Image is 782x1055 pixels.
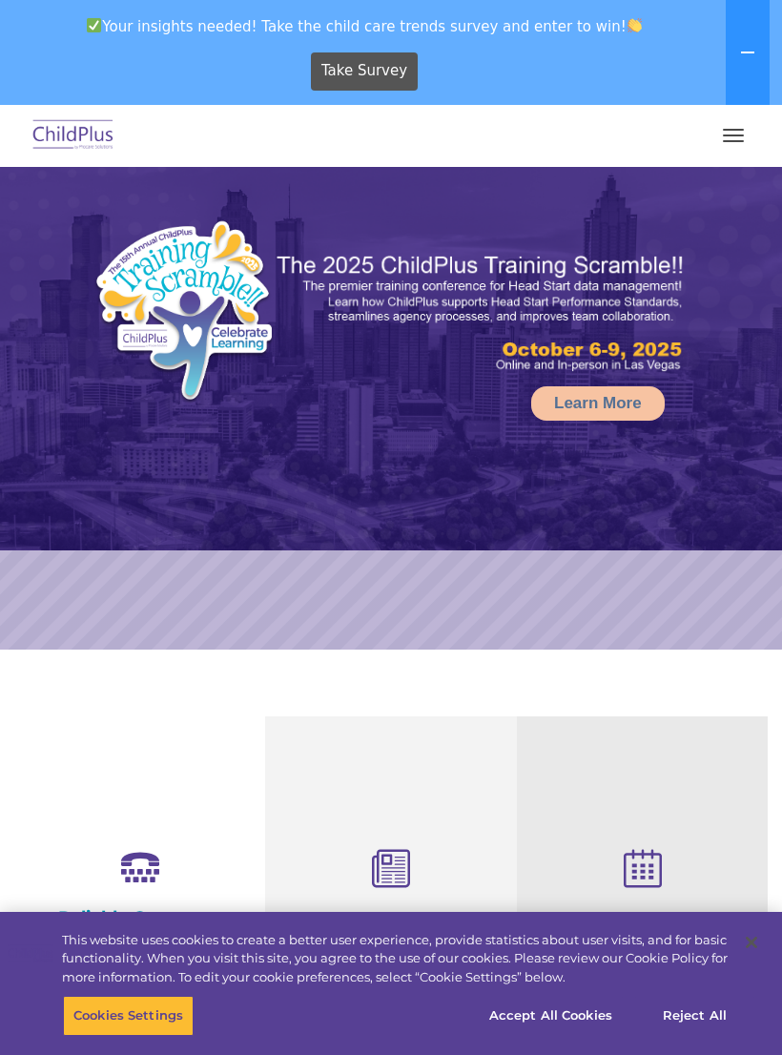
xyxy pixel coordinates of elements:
button: Cookies Settings [63,996,194,1036]
span: Your insights needed! Take the child care trends survey and enter to win! [8,8,722,45]
img: ChildPlus by Procare Solutions [29,114,118,158]
button: Accept All Cookies [479,996,623,1036]
button: Close [731,921,772,963]
img: 👏 [628,18,642,32]
h4: Child Development Assessments in ChildPlus [279,910,502,973]
span: Take Survey [321,54,407,88]
a: Learn More [531,386,665,421]
img: ✅ [87,18,101,32]
h4: Reliable Customer Support [29,907,251,949]
h4: Free Regional Meetings [531,910,753,931]
button: Reject All [635,996,754,1036]
a: Take Survey [311,52,419,91]
div: This website uses cookies to create a better user experience, provide statistics about user visit... [62,931,728,987]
